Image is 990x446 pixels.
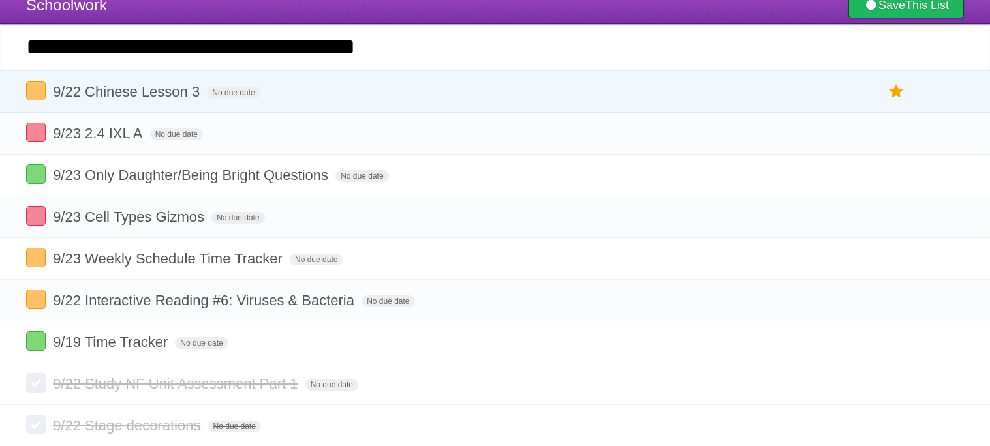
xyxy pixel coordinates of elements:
label: Done [26,248,46,267]
span: No due date [175,337,228,349]
span: 9/23 Weekly Schedule Time Tracker [53,250,286,267]
span: 9/22 Stage decorations [53,417,204,434]
label: Done [26,290,46,309]
span: No due date [362,295,414,307]
label: Done [26,123,46,142]
label: Done [26,206,46,226]
label: Done [26,373,46,393]
span: No due date [305,379,358,391]
span: No due date [150,128,203,140]
label: Done [26,331,46,351]
label: Done [26,164,46,184]
span: 9/23 2.4 IXL A [53,125,146,141]
label: Done [26,415,46,434]
span: 9/23 Only Daughter/Being Bright Questions [53,167,332,183]
span: No due date [290,254,343,265]
span: No due date [335,170,388,182]
span: No due date [207,87,260,98]
span: 9/19 Time Tracker [53,334,171,350]
span: 9/23 Cell Types Gizmos [53,209,208,225]
span: 9/22 Study NF Unit Assessment Part 1 [53,376,301,392]
span: 9/22 Interactive Reading #6: Viruses & Bacteria [53,292,358,308]
span: No due date [211,212,264,224]
label: Star task [884,81,909,102]
span: 9/22 Chinese Lesson 3 [53,83,203,100]
label: Done [26,81,46,100]
span: No due date [208,421,261,432]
